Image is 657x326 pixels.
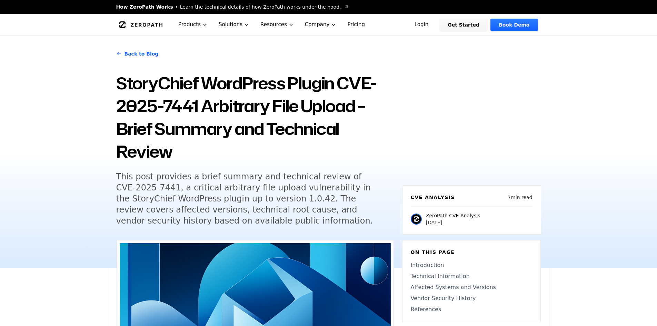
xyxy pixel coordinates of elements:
[411,249,532,256] h6: On this page
[411,272,532,280] a: Technical Information
[342,14,370,36] a: Pricing
[426,219,480,226] p: [DATE]
[116,3,173,10] span: How ZeroPath Works
[213,14,255,36] button: Solutions
[108,14,549,36] nav: Global
[116,44,159,63] a: Back to Blog
[411,294,532,303] a: Vendor Security History
[255,14,299,36] button: Resources
[411,283,532,292] a: Affected Systems and Versions
[180,3,341,10] span: Learn the technical details of how ZeroPath works under the hood.
[508,194,532,201] p: 7 min read
[116,171,381,226] h5: This post provides a brief summary and technical review of CVE-2025-7441, a critical arbitrary fi...
[426,212,480,219] p: ZeroPath CVE Analysis
[411,214,422,225] img: ZeroPath CVE Analysis
[173,14,213,36] button: Products
[411,194,455,201] h6: CVE Analysis
[116,72,394,163] h1: StoryChief WordPress Plugin CVE-2025-7441 Arbitrary File Upload – Brief Summary and Technical Review
[299,14,342,36] button: Company
[439,19,488,31] a: Get Started
[406,19,437,31] a: Login
[411,305,532,314] a: References
[490,19,538,31] a: Book Demo
[116,3,349,10] a: How ZeroPath WorksLearn the technical details of how ZeroPath works under the hood.
[411,261,532,269] a: Introduction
